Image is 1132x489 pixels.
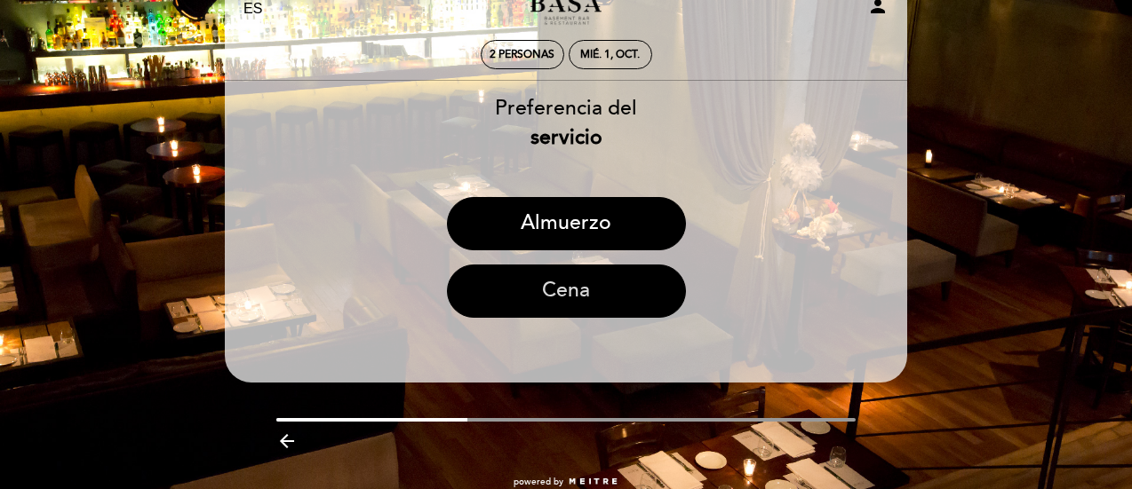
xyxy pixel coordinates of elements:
[276,430,298,452] i: arrow_backward
[447,197,686,250] button: Almuerzo
[580,48,640,61] div: mié. 1, oct.
[224,94,908,153] div: Preferencia del
[514,476,563,488] span: powered by
[568,477,618,486] img: MEITRE
[514,476,618,488] a: powered by
[447,264,686,318] button: Cena
[530,125,602,150] b: servicio
[490,48,554,61] span: 2 personas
